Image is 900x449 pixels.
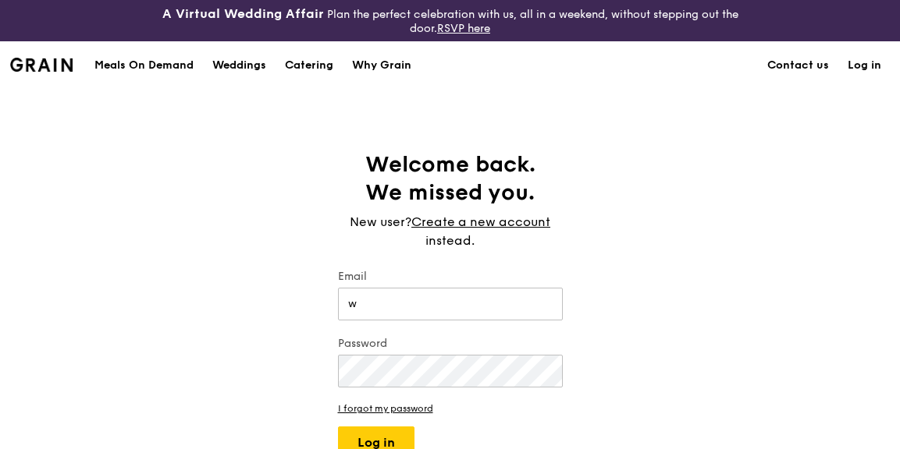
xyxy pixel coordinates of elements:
[338,269,563,285] label: Email
[343,42,421,89] a: Why Grain
[425,233,475,248] span: instead.
[276,42,343,89] a: Catering
[338,336,563,352] label: Password
[10,41,73,87] a: GrainGrain
[203,42,276,89] a: Weddings
[10,58,73,72] img: Grain
[437,22,490,35] a: RSVP here
[150,6,750,35] div: Plan the perfect celebration with us, all in a weekend, without stepping out the door.
[338,403,563,414] a: I forgot my password
[285,42,333,89] div: Catering
[162,6,324,22] h3: A Virtual Wedding Affair
[338,150,563,207] h1: Welcome back. We missed you.
[350,214,411,229] span: New user?
[758,42,838,89] a: Contact us
[212,42,266,89] div: Weddings
[838,42,891,89] a: Log in
[94,42,194,89] div: Meals On Demand
[411,213,550,232] a: Create a new account
[352,42,411,89] div: Why Grain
